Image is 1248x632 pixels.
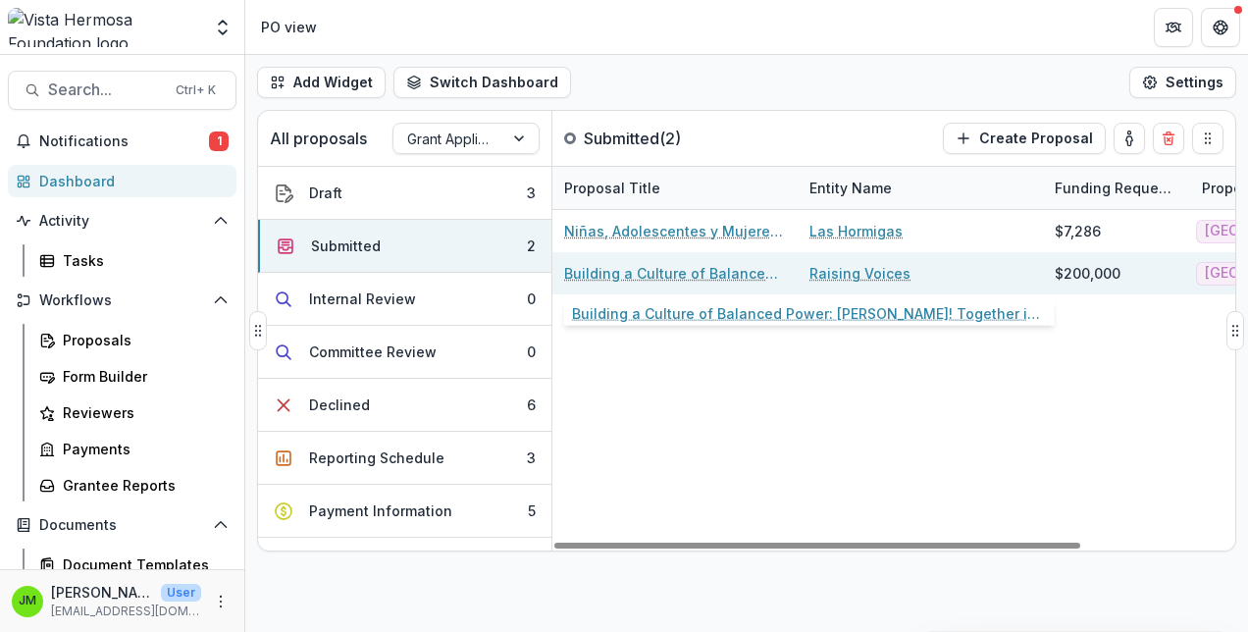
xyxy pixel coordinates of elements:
button: Open Activity [8,205,236,237]
div: $200,000 [1055,263,1120,284]
div: Declined [309,395,370,415]
span: Notifications [39,133,209,150]
div: 5 [528,500,536,521]
button: Drag [1192,123,1223,154]
button: Drag [249,311,267,350]
div: Internal Review [309,289,416,309]
div: Form Builder [63,366,221,387]
button: Draft3 [258,167,551,220]
button: Internal Review0 [258,273,551,326]
button: Add Widget [257,67,386,98]
a: Building a Culture of Balanced Power: [PERSON_NAME]! Together in [GEOGRAPHIC_DATA] and [GEOGRAPHI... [564,263,786,284]
button: Partners [1154,8,1193,47]
button: Create Proposal [943,123,1106,154]
a: Form Builder [31,360,236,393]
a: Proposals [31,324,236,356]
div: Proposal Title [552,167,798,209]
button: Get Help [1201,8,1240,47]
div: Payment Information [309,500,452,521]
div: Funding Requested [1043,178,1190,198]
button: Open Documents [8,509,236,541]
button: Open Workflows [8,285,236,316]
button: Delete card [1153,123,1184,154]
div: Funding Requested [1043,167,1190,209]
a: Raising Voices [809,263,910,284]
div: Dashboard [39,171,221,191]
div: Draft [309,183,342,203]
button: More [209,590,233,613]
p: [EMAIL_ADDRESS][DOMAIN_NAME] [51,603,201,620]
button: Submitted2 [258,220,551,273]
div: Document Templates [63,554,221,575]
a: Reviewers [31,396,236,429]
span: Documents [39,517,205,534]
p: User [161,584,201,602]
p: Submitted ( 2 ) [584,127,731,150]
a: Payments [31,433,236,465]
button: Search... [8,71,236,110]
span: Workflows [39,292,205,309]
div: Proposal Title [552,178,672,198]
a: Document Templates [31,549,236,581]
a: Tasks [31,244,236,277]
div: PO view [261,17,317,37]
div: Proposals [63,330,221,350]
div: Jerry Martinez [19,595,36,607]
img: Vista Hermosa Foundation logo [8,8,201,47]
button: toggle-assigned-to-me [1114,123,1145,154]
p: All proposals [270,127,367,150]
div: Grantee Reports [63,475,221,496]
div: Payments [63,439,221,459]
div: Entity Name [798,167,1043,209]
div: 0 [527,342,536,362]
button: Declined6 [258,379,551,432]
span: 1 [209,132,229,151]
div: Committee Review [309,342,437,362]
button: Payment Information5 [258,485,551,538]
div: 2 [527,236,536,256]
button: Open entity switcher [209,8,236,47]
div: Tasks [63,250,221,271]
div: Reviewers [63,402,221,423]
div: 3 [527,448,536,468]
p: [PERSON_NAME] [51,582,153,603]
div: 3 [527,183,536,203]
div: 0 [527,289,536,309]
div: Reporting Schedule [309,448,444,468]
div: Submitted [311,236,381,256]
button: Reporting Schedule3 [258,432,551,485]
button: Committee Review0 [258,326,551,379]
button: Settings [1129,67,1236,98]
a: Grantee Reports [31,469,236,501]
div: 6 [527,395,536,415]
a: Dashboard [8,165,236,197]
span: Activity [39,213,205,230]
button: Drag [1226,311,1244,350]
a: Niñas, Adolescentes y Mujeres caminando por Territorios indígenas Lencas Libres de Violencia. [564,221,786,241]
div: Entity Name [798,178,904,198]
button: Switch Dashboard [393,67,571,98]
div: Ctrl + K [172,79,220,101]
div: $7,286 [1055,221,1101,241]
a: Las Hormigas [809,221,903,241]
button: Notifications1 [8,126,236,157]
nav: breadcrumb [253,13,325,41]
span: Search... [48,80,164,99]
